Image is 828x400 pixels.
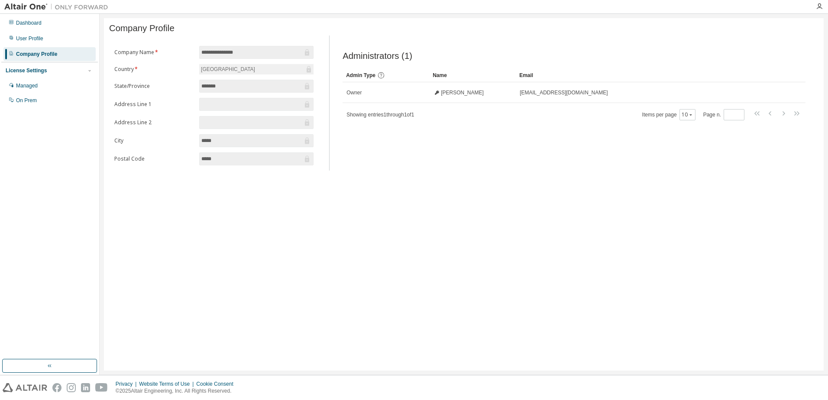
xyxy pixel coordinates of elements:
[114,49,194,56] label: Company Name
[116,381,139,387] div: Privacy
[95,383,108,392] img: youtube.svg
[16,82,38,89] div: Managed
[6,67,47,74] div: License Settings
[114,137,194,144] label: City
[114,101,194,108] label: Address Line 1
[3,383,47,392] img: altair_logo.svg
[4,3,113,11] img: Altair One
[200,65,256,74] div: [GEOGRAPHIC_DATA]
[67,383,76,392] img: instagram.svg
[114,83,194,90] label: State/Province
[346,89,362,96] span: Owner
[196,381,238,387] div: Cookie Consent
[346,112,414,118] span: Showing entries 1 through 1 of 1
[114,155,194,162] label: Postal Code
[441,89,484,96] span: [PERSON_NAME]
[433,68,512,82] div: Name
[16,19,42,26] div: Dashboard
[682,111,693,118] button: 10
[139,381,196,387] div: Website Terms of Use
[16,51,57,58] div: Company Profile
[519,68,781,82] div: Email
[114,119,194,126] label: Address Line 2
[520,89,608,96] span: [EMAIL_ADDRESS][DOMAIN_NAME]
[52,383,61,392] img: facebook.svg
[16,97,37,104] div: On Prem
[114,66,194,73] label: Country
[116,387,239,395] p: © 2025 Altair Engineering, Inc. All Rights Reserved.
[346,72,375,78] span: Admin Type
[343,51,412,61] span: Administrators (1)
[703,109,744,120] span: Page n.
[199,64,314,74] div: [GEOGRAPHIC_DATA]
[16,35,43,42] div: User Profile
[109,23,175,33] span: Company Profile
[81,383,90,392] img: linkedin.svg
[642,109,695,120] span: Items per page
